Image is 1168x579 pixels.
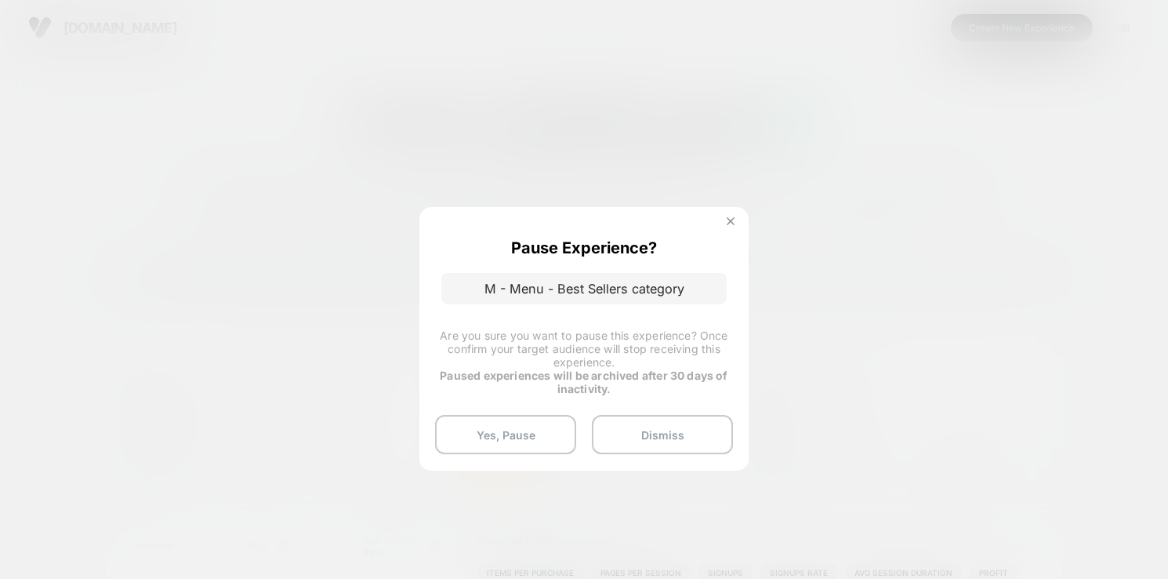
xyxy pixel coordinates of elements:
button: Yes, Pause [435,415,576,454]
p: M - Menu - Best Sellers category [441,273,727,304]
button: Dismiss [592,415,733,454]
p: Pause Experience? [511,239,657,257]
strong: Paused experiences will be archived after 30 days of inactivity. [440,369,727,395]
img: close [727,217,735,225]
span: Are you sure you want to pause this experience? Once confirm your target audience will stop recei... [440,329,727,369]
